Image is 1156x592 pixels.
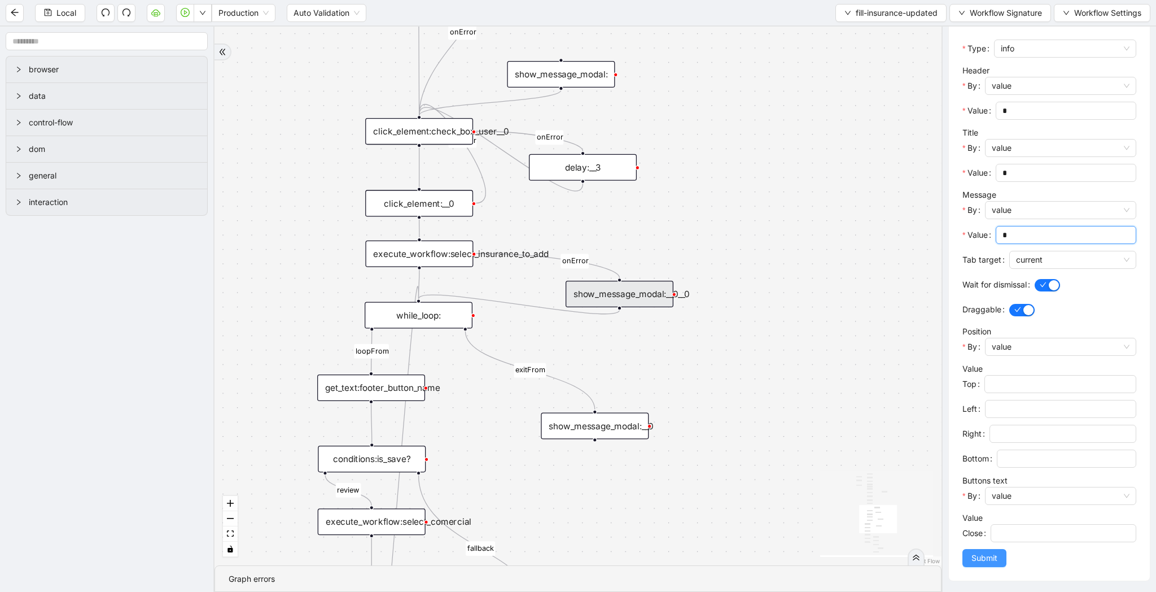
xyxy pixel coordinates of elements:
[962,527,983,539] span: Close
[10,8,19,17] span: arrow-left
[15,93,22,99] span: right
[101,8,110,17] span: undo
[15,199,22,206] span: right
[229,573,927,585] div: Graph errors
[371,404,372,443] g: Edge from get_text:footer_button_name to conditions:is_save?
[325,475,371,506] g: Edge from conditions:is_save? to execute_workflow:select_comercial
[971,552,997,564] span: Submit
[317,375,425,401] div: get_text:footer_button_name
[476,130,583,151] g: Edge from click_element:check_box_user__0 to delay:__3
[218,5,269,21] span: Production
[844,10,851,16] span: down
[6,56,207,82] div: browser
[507,61,615,88] div: show_message_modal:
[365,302,472,328] div: while_loop:
[962,476,1008,485] label: Buttons text
[992,77,1129,94] span: value
[29,169,198,182] span: general
[566,281,673,307] div: show_message_modal:__0__0
[56,7,76,19] span: Local
[949,4,1051,22] button: downWorkflow Signature
[1074,7,1141,19] span: Workflow Settings
[318,446,426,472] div: conditions:is_save?
[181,8,190,17] span: play-circle
[354,331,389,372] g: Edge from while_loop: to get_text:footer_button_name
[15,172,22,179] span: right
[541,412,649,439] div: show_message_modal:__0plus-circle
[967,229,988,241] span: Value
[194,4,212,22] button: down
[147,4,165,22] button: cloud-server
[223,511,238,526] button: zoom out
[419,90,561,115] g: Edge from show_message_modal: to click_element:check_box_user__0
[29,196,198,208] span: interaction
[365,118,473,145] div: click_element:check_box_user__0
[962,66,989,75] label: Header
[992,487,1129,504] span: value
[1001,40,1129,57] span: info
[967,167,988,179] span: Value
[6,83,207,109] div: data
[44,8,52,16] span: save
[15,146,22,153] span: right
[29,90,198,102] span: data
[992,202,1129,219] span: value
[365,190,473,216] div: click_element:__0
[586,450,604,468] span: plus-circle
[29,63,198,76] span: browser
[294,5,360,21] span: Auto Validation
[910,558,940,564] a: React Flow attribution
[962,513,983,523] label: Value
[176,4,194,22] button: play-circle
[992,140,1129,156] span: value
[958,10,965,16] span: down
[15,119,22,126] span: right
[218,48,226,56] span: double-right
[419,295,620,314] g: Edge from show_message_modal:__0__0 to while_loop:
[962,327,991,336] label: Position
[6,110,207,136] div: control-flow
[962,190,996,199] label: Message
[992,338,1129,355] span: value
[365,241,473,267] div: execute_workflow:select_insurance_to_add
[465,331,595,410] g: Edge from while_loop: to show_message_modal:__0
[962,403,977,415] span: Left
[967,105,988,117] span: Value
[122,8,131,17] span: redo
[223,542,238,557] button: toggle interactivity
[967,142,977,154] span: By
[117,4,135,22] button: redo
[6,4,24,22] button: arrow-left
[1054,4,1150,22] button: downWorkflow Settings
[419,105,486,203] g: Edge from click_element:__0 to click_element:check_box_user__0
[962,378,977,390] span: Top
[962,128,978,137] label: Title
[962,452,989,465] span: Bottom
[962,549,1006,567] button: Submit
[967,204,977,216] span: By
[962,254,1001,266] span: Tab target
[29,116,198,129] span: control-flow
[1016,251,1129,268] span: current
[967,341,977,353] span: By
[529,154,637,181] div: delay:__3
[970,7,1042,19] span: Workflow Signature
[962,303,1001,316] span: Draggable
[6,163,207,189] div: general
[151,8,160,17] span: cloud-server
[35,4,85,22] button: saveLocal
[223,496,238,511] button: zoom in
[541,412,649,439] div: show_message_modal:__0
[15,66,22,73] span: right
[967,490,977,502] span: By
[419,107,583,191] g: Edge from delay:__3 to click_element:check_box_user__0
[6,136,207,162] div: dom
